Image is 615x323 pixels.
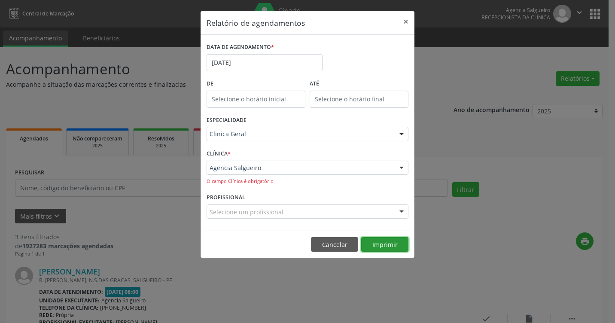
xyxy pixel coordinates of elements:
[310,77,408,91] label: ATÉ
[397,11,414,32] button: Close
[310,91,408,108] input: Selecione o horário final
[207,191,245,204] label: PROFISSIONAL
[207,54,323,71] input: Selecione uma data ou intervalo
[207,17,305,28] h5: Relatório de agendamentos
[210,164,391,172] span: Agencia Salgueiro
[361,237,408,252] button: Imprimir
[207,77,305,91] label: De
[207,178,408,185] div: O campo Clínica é obrigatório
[311,237,358,252] button: Cancelar
[207,114,247,127] label: ESPECIALIDADE
[207,147,231,161] label: CLÍNICA
[207,91,305,108] input: Selecione o horário inicial
[210,207,283,216] span: Selecione um profissional
[210,130,391,138] span: Clinica Geral
[207,41,274,54] label: DATA DE AGENDAMENTO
